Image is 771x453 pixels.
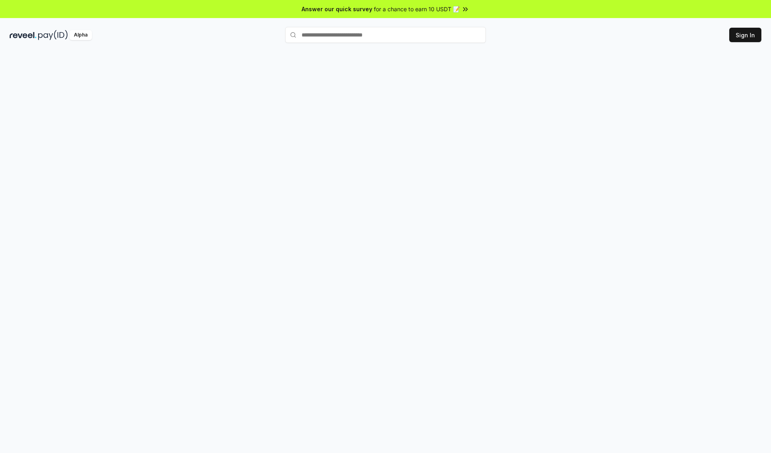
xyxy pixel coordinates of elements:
img: pay_id [38,30,68,40]
span: for a chance to earn 10 USDT 📝 [374,5,460,13]
div: Alpha [69,30,92,40]
button: Sign In [729,28,761,42]
span: Answer our quick survey [302,5,372,13]
img: reveel_dark [10,30,37,40]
